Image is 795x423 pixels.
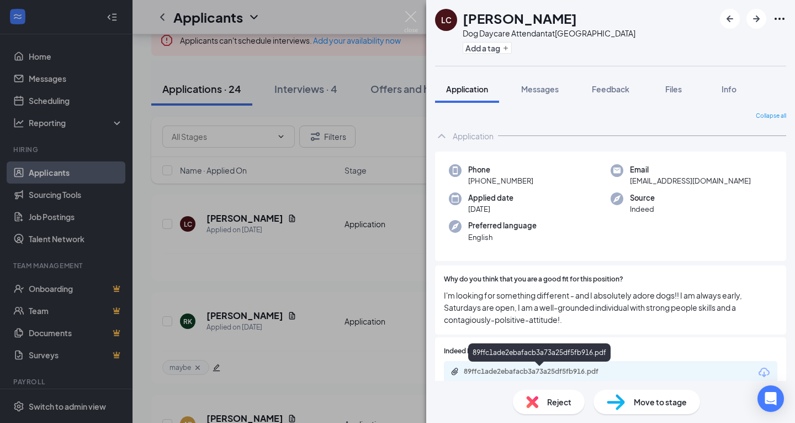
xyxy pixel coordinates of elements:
[665,84,682,94] span: Files
[468,343,611,362] div: 89ffc1ade2ebafacb3a73a25df5fb916.pdf
[453,130,494,142] div: Application
[468,192,513,203] span: Applied date
[444,274,623,285] span: Why do you think that you are a good fit for this position?
[547,396,571,408] span: Reject
[502,45,509,51] svg: Plus
[444,289,777,326] span: I'm looking for something different - and I absolutely adore dogs!! I am always early, Saturdays ...
[723,12,736,25] svg: ArrowLeftNew
[634,396,687,408] span: Move to stage
[757,385,784,412] div: Open Intercom Messenger
[463,42,512,54] button: PlusAdd a tag
[464,367,618,376] div: 89ffc1ade2ebafacb3a73a25df5fb916.pdf
[592,84,629,94] span: Feedback
[444,346,492,357] span: Indeed Resume
[521,84,559,94] span: Messages
[757,366,771,379] svg: Download
[773,12,786,25] svg: Ellipses
[435,129,448,143] svg: ChevronUp
[468,232,537,243] span: English
[722,84,736,94] span: Info
[446,84,488,94] span: Application
[630,164,751,175] span: Email
[468,220,537,231] span: Preferred language
[463,28,635,39] div: Dog Daycare Attendant at [GEOGRAPHIC_DATA]
[451,367,459,376] svg: Paperclip
[630,175,751,186] span: [EMAIL_ADDRESS][DOMAIN_NAME]
[468,175,533,186] span: [PHONE_NUMBER]
[463,9,577,28] h1: [PERSON_NAME]
[756,112,786,121] span: Collapse all
[750,12,763,25] svg: ArrowRight
[441,14,452,25] div: LC
[746,9,766,29] button: ArrowRight
[720,9,740,29] button: ArrowLeftNew
[468,164,533,175] span: Phone
[451,367,629,378] a: Paperclip89ffc1ade2ebafacb3a73a25df5fb916.pdf
[468,203,513,215] span: [DATE]
[630,192,655,203] span: Source
[630,203,655,215] span: Indeed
